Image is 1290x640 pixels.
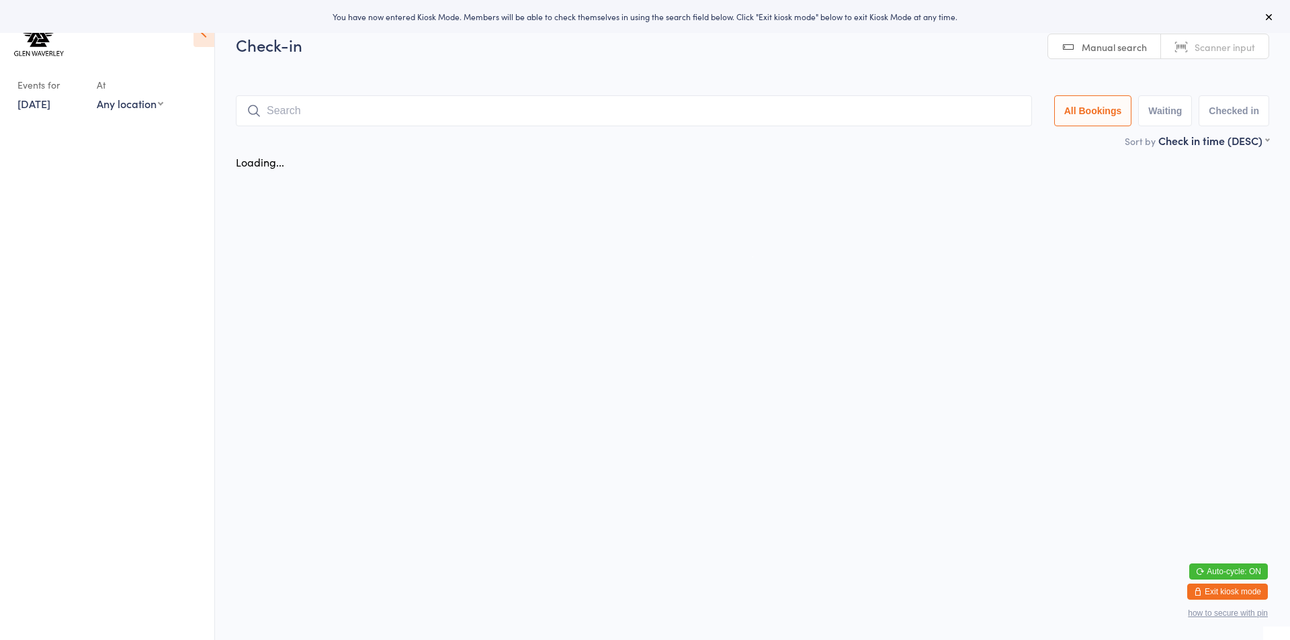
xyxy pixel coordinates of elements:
h2: Check-in [236,34,1269,56]
span: Manual search [1082,40,1147,54]
div: Any location [97,96,163,111]
button: All Bookings [1054,95,1132,126]
input: Search [236,95,1032,126]
label: Sort by [1125,134,1156,148]
button: Exit kiosk mode [1187,584,1268,600]
div: You have now entered Kiosk Mode. Members will be able to check themselves in using the search fie... [21,11,1268,22]
button: Auto-cycle: ON [1189,563,1268,580]
div: Check in time (DESC) [1158,133,1269,148]
a: [DATE] [17,96,50,111]
img: Immersion MMA Glen Waverley [13,10,64,60]
div: Events for [17,74,83,96]
button: Waiting [1138,95,1192,126]
div: At [97,74,163,96]
span: Scanner input [1195,40,1255,54]
button: Checked in [1199,95,1269,126]
div: Loading... [236,154,284,169]
button: how to secure with pin [1188,608,1268,618]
